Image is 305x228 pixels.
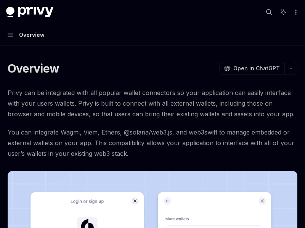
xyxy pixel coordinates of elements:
button: More actions [291,7,299,17]
span: Open in ChatGPT [233,65,280,72]
button: Open in ChatGPT [219,62,284,75]
h1: Overview [8,62,59,75]
span: Privy can be integrated with all popular wallet connectors so your application can easily interfa... [8,87,297,119]
div: Overview [19,30,45,40]
img: dark logo [6,7,53,17]
span: You can integrate Wagmi, Viem, Ethers, @solana/web3.js, and web3swift to manage embedded or exter... [8,127,297,159]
